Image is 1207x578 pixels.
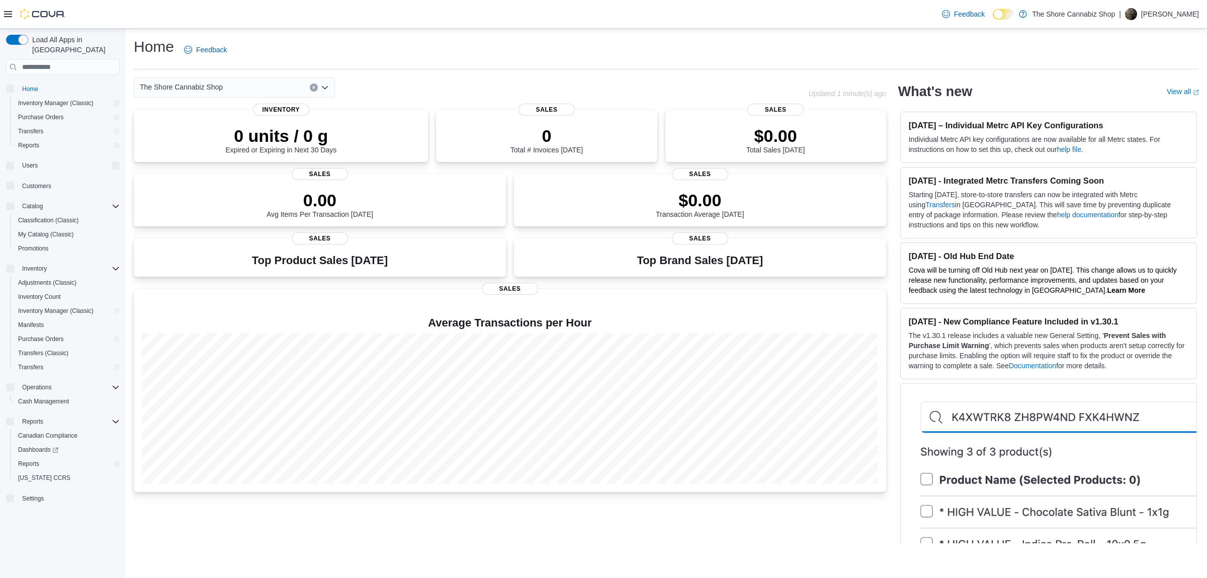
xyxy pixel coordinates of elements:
[18,263,120,275] span: Inventory
[14,472,74,484] a: [US_STATE] CCRS
[14,347,120,359] span: Transfers (Classic)
[225,126,336,154] div: Expired or Expiring in Next 30 Days
[22,383,52,391] span: Operations
[14,444,120,456] span: Dashboards
[1057,145,1081,153] a: help file
[267,190,373,218] div: Avg Items Per Transaction [DATE]
[14,139,43,151] a: Reports
[1057,211,1118,219] a: help documentation
[637,255,763,267] h3: Top Brand Sales [DATE]
[14,472,120,484] span: Washington CCRS
[22,418,43,426] span: Reports
[22,265,47,273] span: Inventory
[510,126,583,146] p: 0
[6,77,120,532] nav: Complex example
[14,430,81,442] a: Canadian Compliance
[22,85,38,93] span: Home
[18,180,55,192] a: Customers
[267,190,373,210] p: 0.00
[672,168,728,180] span: Sales
[14,291,120,303] span: Inventory Count
[10,457,124,471] button: Reports
[14,242,53,255] a: Promotions
[18,230,74,238] span: My Catalog (Classic)
[1141,8,1199,20] p: [PERSON_NAME]
[747,104,804,116] span: Sales
[18,113,64,121] span: Purchase Orders
[2,415,124,429] button: Reports
[10,241,124,256] button: Promotions
[10,276,124,290] button: Adjustments (Classic)
[22,202,43,210] span: Catalog
[909,134,1188,154] p: Individual Metrc API key configurations are now available for all Metrc states. For instructions ...
[14,305,98,317] a: Inventory Manager (Classic)
[252,255,388,267] h3: Top Product Sales [DATE]
[656,190,744,210] p: $0.00
[18,416,47,428] button: Reports
[10,213,124,227] button: Classification (Classic)
[14,319,120,331] span: Manifests
[18,381,56,393] button: Operations
[14,430,120,442] span: Canadian Compliance
[14,347,72,359] a: Transfers (Classic)
[909,266,1177,294] span: Cova will be turning off Old Hub next year on [DATE]. This change allows us to quickly release ne...
[14,458,120,470] span: Reports
[14,458,43,470] a: Reports
[898,84,972,100] h2: What's new
[14,97,98,109] a: Inventory Manager (Classic)
[1009,362,1056,370] a: Documentation
[14,214,83,226] a: Classification (Classic)
[746,126,805,146] p: $0.00
[140,81,223,93] span: The Shore Cannabiz Shop
[10,471,124,485] button: [US_STATE] CCRS
[18,474,70,482] span: [US_STATE] CCRS
[134,37,174,57] h1: Home
[14,333,120,345] span: Purchase Orders
[14,291,65,303] a: Inventory Count
[656,190,744,218] div: Transaction Average [DATE]
[10,360,124,374] button: Transfers
[20,9,65,19] img: Cova
[14,214,120,226] span: Classification (Classic)
[2,179,124,193] button: Customers
[2,262,124,276] button: Inventory
[2,380,124,394] button: Operations
[18,141,39,149] span: Reports
[1125,8,1137,20] div: Will Anderson
[909,190,1188,230] p: Starting [DATE], store-to-store transfers can now be integrated with Metrc using in [GEOGRAPHIC_D...
[10,318,124,332] button: Manifests
[22,182,51,190] span: Customers
[909,316,1188,326] h3: [DATE] - New Compliance Feature Included in v1.30.1
[292,232,348,244] span: Sales
[253,104,309,116] span: Inventory
[10,110,124,124] button: Purchase Orders
[10,429,124,443] button: Canadian Compliance
[1107,286,1145,294] a: Learn More
[672,232,728,244] span: Sales
[909,251,1188,261] h3: [DATE] - Old Hub End Date
[18,381,120,393] span: Operations
[18,180,120,192] span: Customers
[196,45,227,55] span: Feedback
[10,138,124,152] button: Reports
[292,168,348,180] span: Sales
[482,283,538,295] span: Sales
[2,81,124,96] button: Home
[14,97,120,109] span: Inventory Manager (Classic)
[18,492,48,505] a: Settings
[14,228,120,240] span: My Catalog (Classic)
[18,321,44,329] span: Manifests
[18,363,43,371] span: Transfers
[925,201,955,209] a: Transfers
[10,304,124,318] button: Inventory Manager (Classic)
[18,200,120,212] span: Catalog
[14,444,62,456] a: Dashboards
[321,84,329,92] button: Open list of options
[1193,90,1199,96] svg: External link
[1119,8,1121,20] p: |
[10,443,124,457] a: Dashboards
[14,333,68,345] a: Purchase Orders
[225,126,336,146] p: 0 units / 0 g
